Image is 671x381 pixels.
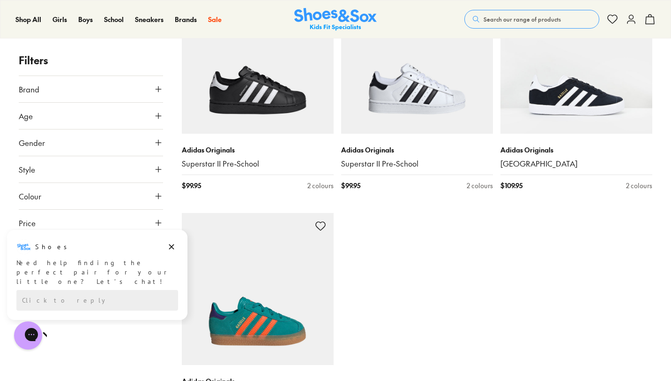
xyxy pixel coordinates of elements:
p: Adidas Originals [182,145,334,155]
div: Campaign message [7,1,187,91]
a: Brands [175,15,197,24]
button: Gender [19,130,163,156]
span: Price [19,217,36,229]
div: Need help finding the perfect pair for your little one? Let’s chat! [16,30,178,58]
a: Shoes & Sox [294,8,377,31]
a: [GEOGRAPHIC_DATA] [500,159,652,169]
button: Brand [19,76,163,102]
h3: Shoes [35,14,72,23]
a: Sale [208,15,222,24]
span: Brand [19,84,39,95]
p: Adidas Originals [500,145,652,155]
a: Shop All [15,15,41,24]
button: Age [19,103,163,129]
span: Gender [19,137,45,148]
a: Girls [52,15,67,24]
span: Style [19,164,35,175]
button: Colour [19,183,163,209]
button: Search our range of products [464,10,599,29]
div: 2 colours [307,181,334,190]
a: Superstar II Pre-School [341,159,493,169]
a: School [104,15,124,24]
button: Price [19,210,163,236]
div: 2 colours [467,181,493,190]
span: Search our range of products [484,15,561,23]
span: Colour [19,190,41,202]
button: Dismiss campaign [165,12,178,25]
span: Age [19,110,33,122]
span: $ 109.95 [500,181,522,190]
iframe: Gorgias live chat messenger [9,318,47,353]
div: 2 colours [626,181,652,190]
img: SNS_Logo_Responsive.svg [294,8,377,31]
a: Boys [78,15,93,24]
span: $ 99.95 [341,181,360,190]
button: Style [19,156,163,183]
div: Reply to the campaigns [16,61,178,82]
span: $ 99.95 [182,181,201,190]
div: Message from Shoes. Need help finding the perfect pair for your little one? Let’s chat! [7,11,187,58]
a: Sneakers [135,15,164,24]
img: Shoes logo [16,11,31,26]
a: Superstar II Pre-School [182,159,334,169]
p: Filters [19,53,163,68]
p: Adidas Originals [341,145,493,155]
